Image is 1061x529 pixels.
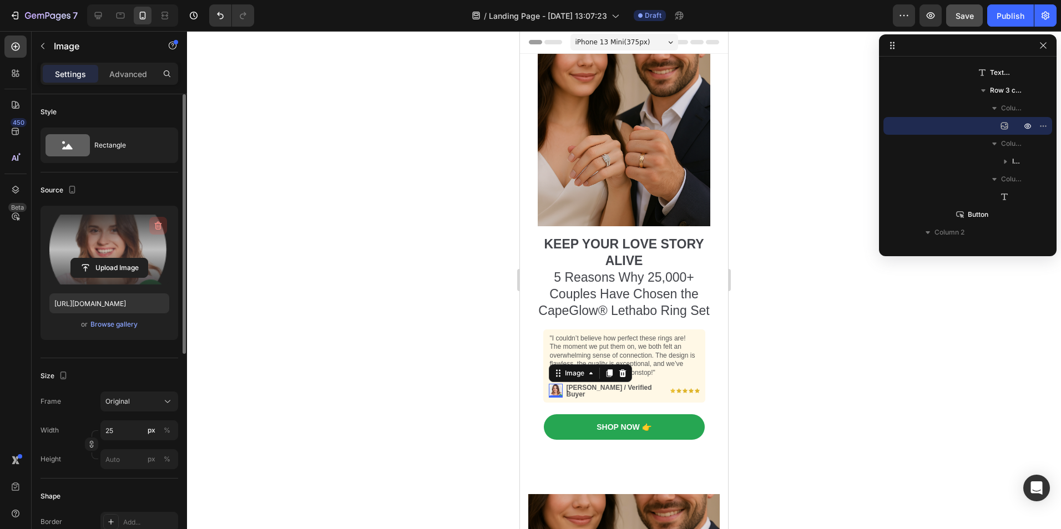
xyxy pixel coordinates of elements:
[11,118,27,127] div: 450
[1001,138,1023,149] span: Column 2
[73,9,78,22] p: 7
[8,203,27,212] div: Beta
[1001,174,1023,185] span: Column 3
[946,4,983,27] button: Save
[100,449,178,469] input: px%
[209,4,254,27] div: Undo/Redo
[55,68,86,80] p: Settings
[484,10,487,22] span: /
[41,517,62,527] div: Border
[41,396,61,406] label: Frame
[49,293,169,313] input: https://example.com/image.jpg
[645,11,661,21] span: Draft
[145,452,158,466] button: %
[489,10,607,22] span: Landing Page - [DATE] 13:07:23
[109,68,147,80] p: Advanced
[100,391,178,411] button: Original
[160,424,174,437] button: px
[41,183,79,198] div: Source
[90,319,138,329] div: Browse gallery
[164,425,170,435] div: %
[956,11,974,21] span: Save
[997,10,1024,22] div: Publish
[148,454,155,464] div: px
[934,227,964,238] span: Column 2
[94,133,162,158] div: Rectangle
[1012,156,1023,167] span: Icon List
[123,517,175,527] div: Add...
[105,396,130,406] span: Original
[520,31,728,529] iframe: Design area
[41,491,60,501] div: Shape
[41,369,70,384] div: Size
[41,425,59,435] label: Width
[70,258,148,278] button: Upload Image
[987,4,1034,27] button: Publish
[990,85,1023,96] span: Row 3 cols
[90,319,138,330] button: Browse gallery
[81,318,88,331] span: or
[160,452,174,466] button: px
[990,67,1010,78] span: Text Block
[4,4,83,27] button: 7
[145,424,158,437] button: %
[41,107,57,117] div: Style
[54,39,148,53] p: Image
[148,425,155,435] div: px
[1023,475,1050,501] div: Open Intercom Messenger
[100,420,178,440] input: px%
[1001,103,1023,114] span: Column 1
[164,454,170,464] div: %
[968,209,988,220] span: Button
[41,454,61,464] label: Height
